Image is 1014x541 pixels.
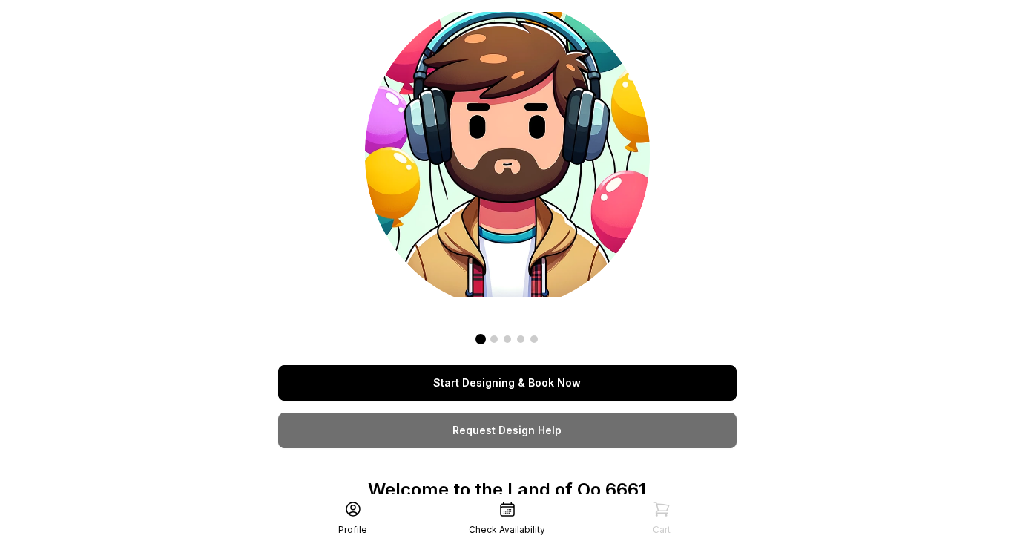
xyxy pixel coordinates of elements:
[653,524,671,536] div: Cart
[278,365,737,401] a: Start Designing & Book Now
[338,524,367,536] div: Profile
[469,524,545,536] div: Check Availability
[292,478,722,502] p: Welcome to the Land of Oo 6661
[278,413,737,448] a: Request Design Help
